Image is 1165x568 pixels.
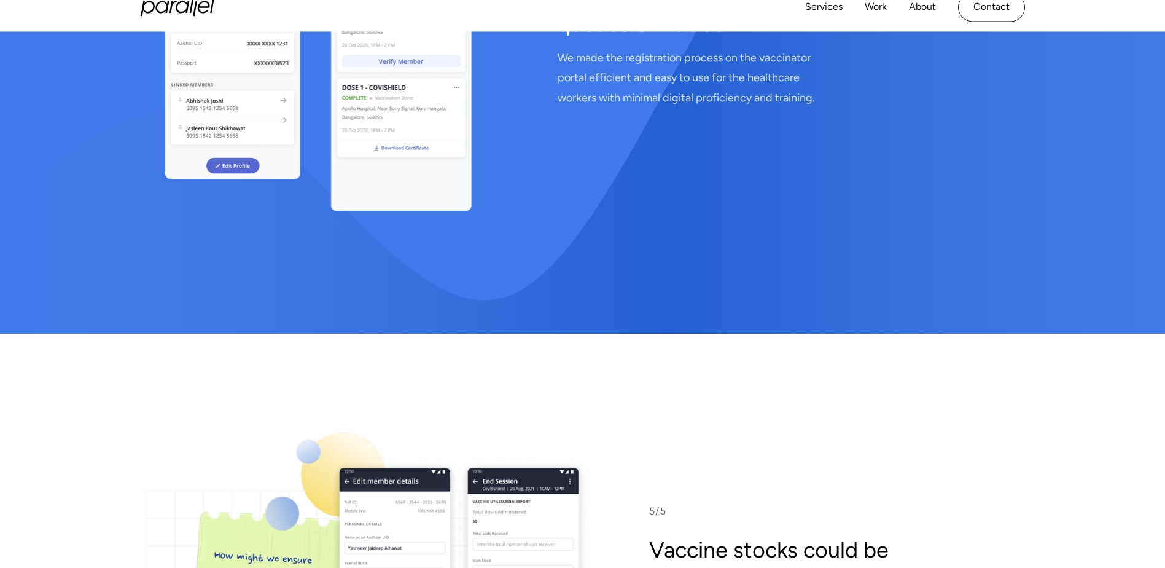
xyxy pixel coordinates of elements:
div: 5/5 [649,504,667,519]
p: We made the registration process on the vaccinator portal efficient and easy to use for the healt... [558,48,830,108]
